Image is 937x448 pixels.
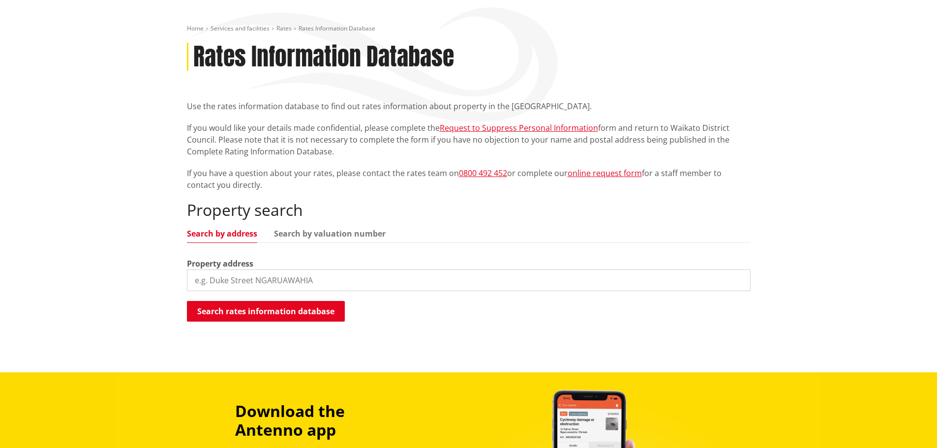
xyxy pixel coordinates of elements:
a: Rates [276,24,292,32]
a: Home [187,24,204,32]
h1: Rates Information Database [193,43,454,71]
a: Request to Suppress Personal Information [440,122,598,133]
p: Use the rates information database to find out rates information about property in the [GEOGRAPHI... [187,100,751,112]
iframe: Messenger Launcher [892,407,927,442]
a: Search by address [187,230,257,238]
h3: Download the Antenno app [235,402,413,440]
span: Rates Information Database [299,24,375,32]
button: Search rates information database [187,301,345,322]
a: online request form [568,168,642,179]
h2: Property search [187,201,751,219]
p: If you have a question about your rates, please contact the rates team on or complete our for a s... [187,167,751,191]
a: Services and facilities [211,24,270,32]
input: e.g. Duke Street NGARUAWAHIA [187,269,751,291]
label: Property address [187,258,253,269]
nav: breadcrumb [187,25,751,33]
a: 0800 492 452 [459,168,507,179]
p: If you would like your details made confidential, please complete the form and return to Waikato ... [187,122,751,157]
a: Search by valuation number [274,230,386,238]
